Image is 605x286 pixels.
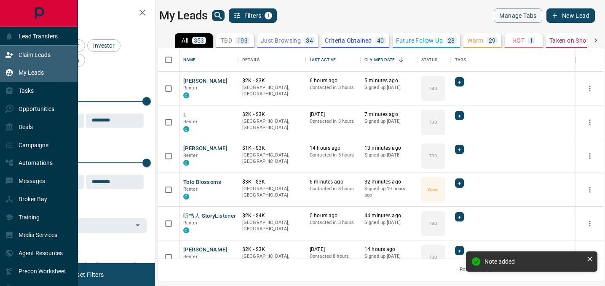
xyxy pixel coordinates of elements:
[530,38,533,43] p: 1
[455,246,464,255] div: +
[306,38,313,43] p: 34
[364,212,413,219] p: 44 minutes ago
[494,8,542,23] button: Manage Tabs
[364,219,413,226] p: Signed up [DATE]
[310,219,356,226] p: Contacted in 3 hours
[458,145,461,154] span: +
[584,217,596,230] button: more
[183,212,236,220] button: 听书人 StoryListener
[212,10,225,21] button: search button
[310,118,356,125] p: Contacted in 3 hours
[90,42,118,49] span: Investor
[132,219,144,231] button: Open
[364,118,413,125] p: Signed up [DATE]
[512,38,525,43] p: HOT
[364,186,413,199] p: Signed up 19 hours ago
[364,77,413,84] p: 5 minutes ago
[64,267,109,282] button: Reset Filters
[546,8,595,23] button: New Lead
[265,13,271,19] span: 1
[242,145,301,152] p: $1K - $3K
[310,186,356,192] p: Contacted in 3 hours
[458,179,461,187] span: +
[458,246,461,255] span: +
[237,38,248,43] p: 193
[310,246,356,253] p: [DATE]
[242,152,301,165] p: [GEOGRAPHIC_DATA], [GEOGRAPHIC_DATA]
[310,48,336,72] div: Last Active
[183,48,196,72] div: Name
[455,212,464,221] div: +
[310,212,356,219] p: 5 hours ago
[182,38,188,43] p: All
[364,84,413,91] p: Signed up [DATE]
[242,219,301,232] p: [GEOGRAPHIC_DATA], [GEOGRAPHIC_DATA]
[238,48,305,72] div: Details
[194,38,204,43] p: 353
[310,77,356,84] p: 6 hours ago
[549,38,603,43] p: Taken on Showings
[489,38,496,43] p: 29
[396,38,443,43] p: Future Follow Up
[377,38,384,43] p: 40
[242,77,301,84] p: $2K - $3K
[242,84,301,97] p: [GEOGRAPHIC_DATA], [GEOGRAPHIC_DATA]
[305,48,360,72] div: Last Active
[584,116,596,129] button: more
[242,118,301,131] p: [GEOGRAPHIC_DATA], [GEOGRAPHIC_DATA]
[159,9,208,22] h1: My Leads
[584,82,596,95] button: more
[183,145,228,153] button: [PERSON_NAME]
[183,186,198,192] span: Renter
[242,186,301,199] p: [GEOGRAPHIC_DATA], [GEOGRAPHIC_DATA]
[364,111,413,118] p: 7 minutes ago
[395,54,407,66] button: Sort
[325,38,372,43] p: Criteria Obtained
[183,92,189,98] div: condos.ca
[229,8,277,23] button: Filters1
[364,246,413,253] p: 14 hours ago
[27,8,147,19] h2: Filters
[429,85,437,92] p: TBD
[310,145,356,152] p: 14 hours ago
[584,150,596,162] button: more
[429,119,437,125] p: TBD
[451,48,576,72] div: Tags
[183,126,189,132] div: condos.ca
[221,38,232,43] p: TBD
[183,160,189,166] div: condos.ca
[183,194,189,200] div: condos.ca
[183,246,228,254] button: [PERSON_NAME]
[428,186,439,193] p: Warm
[421,48,437,72] div: Status
[458,111,461,120] span: +
[364,152,413,159] p: Signed up [DATE]
[242,178,301,186] p: $3K - $3K
[429,220,437,227] p: TBD
[310,152,356,159] p: Contacted in 3 hours
[429,254,437,260] p: TBD
[364,253,413,260] p: Signed up [DATE]
[364,48,395,72] div: Claimed Date
[485,258,583,265] div: Note added
[183,178,221,186] button: Toto Blossoms
[310,84,356,91] p: Contacted in 3 hours
[310,178,356,186] p: 6 minutes ago
[458,213,461,221] span: +
[183,111,186,119] button: L
[183,220,198,226] span: Renter
[183,153,198,158] span: Renter
[455,145,464,154] div: +
[242,253,301,266] p: [GEOGRAPHIC_DATA], [GEOGRAPHIC_DATA]
[364,145,413,152] p: 13 minutes ago
[87,39,120,52] div: Investor
[310,111,356,118] p: [DATE]
[183,77,228,85] button: [PERSON_NAME]
[455,77,464,86] div: +
[242,246,301,253] p: $2K - $3K
[242,111,301,118] p: $2K - $3K
[360,48,417,72] div: Claimed Date
[448,38,455,43] p: 28
[467,38,484,43] p: Warm
[455,178,464,188] div: +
